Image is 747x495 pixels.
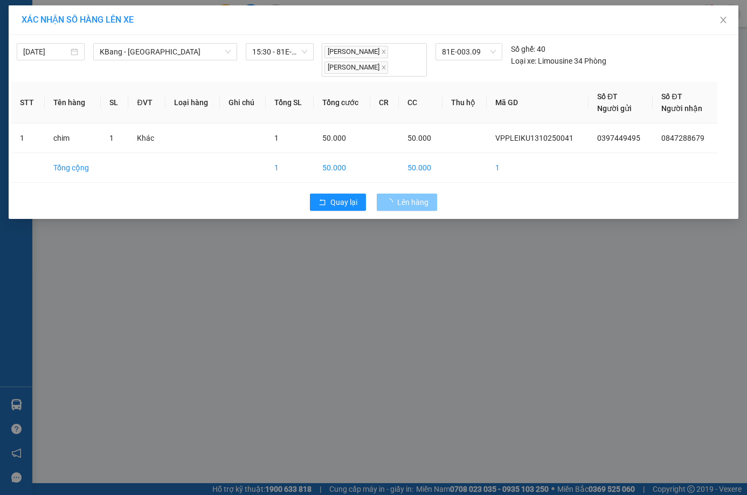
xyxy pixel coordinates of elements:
span: Người gửi [597,104,632,113]
span: [PERSON_NAME] [324,46,388,58]
span: Số ĐT [597,92,618,101]
span: close [381,49,386,54]
span: Người nhận [661,104,702,113]
th: STT [11,82,45,123]
span: Quay lại [330,196,357,208]
td: 1 [266,153,313,183]
span: close [719,16,728,24]
th: Tổng cước [314,82,371,123]
span: close [381,65,386,70]
span: 0847288679 [661,134,704,142]
span: [PERSON_NAME] [324,61,388,74]
td: chim [45,123,101,153]
th: Loại hàng [165,82,220,123]
td: 1 [11,123,45,153]
span: 50.000 [322,134,346,142]
input: 14/10/2025 [23,46,68,58]
span: rollback [319,198,326,207]
button: rollbackQuay lại [310,194,366,211]
div: Limousine 34 Phòng [511,55,606,67]
td: 50.000 [314,153,371,183]
span: 15:30 - 81E-003.09 [252,44,307,60]
span: 81E-003.09 [442,44,496,60]
th: Thu hộ [442,82,487,123]
th: Tên hàng [45,82,101,123]
span: 1 [109,134,114,142]
span: Loại xe: [511,55,536,67]
th: CC [399,82,442,123]
th: Mã GD [487,82,589,123]
th: Tổng SL [266,82,313,123]
button: Lên hàng [377,194,437,211]
span: Số ghế: [511,43,535,55]
td: Khác [128,123,165,153]
span: 0397449495 [597,134,640,142]
th: Ghi chú [220,82,266,123]
th: SL [101,82,128,123]
div: 40 [511,43,545,55]
span: 1 [274,134,279,142]
th: CR [370,82,399,123]
span: Lên hàng [397,196,428,208]
span: VPPLEIKU1310250041 [495,134,573,142]
span: down [225,49,231,55]
td: 50.000 [399,153,442,183]
button: Close [708,5,738,36]
span: KBang - Sài Gòn [100,44,231,60]
td: 1 [487,153,589,183]
span: 50.000 [407,134,431,142]
span: loading [385,198,397,206]
span: Số ĐT [661,92,682,101]
td: Tổng cộng [45,153,101,183]
th: ĐVT [128,82,165,123]
span: XÁC NHẬN SỐ HÀNG LÊN XE [22,15,134,25]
